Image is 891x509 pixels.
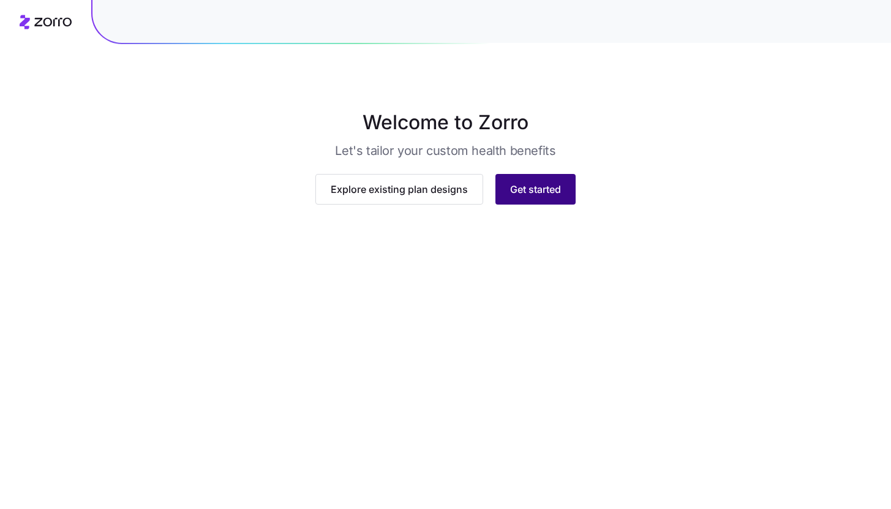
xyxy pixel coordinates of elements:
[331,182,468,197] span: Explore existing plan designs
[495,174,576,205] button: Get started
[335,142,555,159] h3: Let's tailor your custom health benefits
[510,182,561,197] span: Get started
[315,174,483,205] button: Explore existing plan designs
[142,108,750,137] h1: Welcome to Zorro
